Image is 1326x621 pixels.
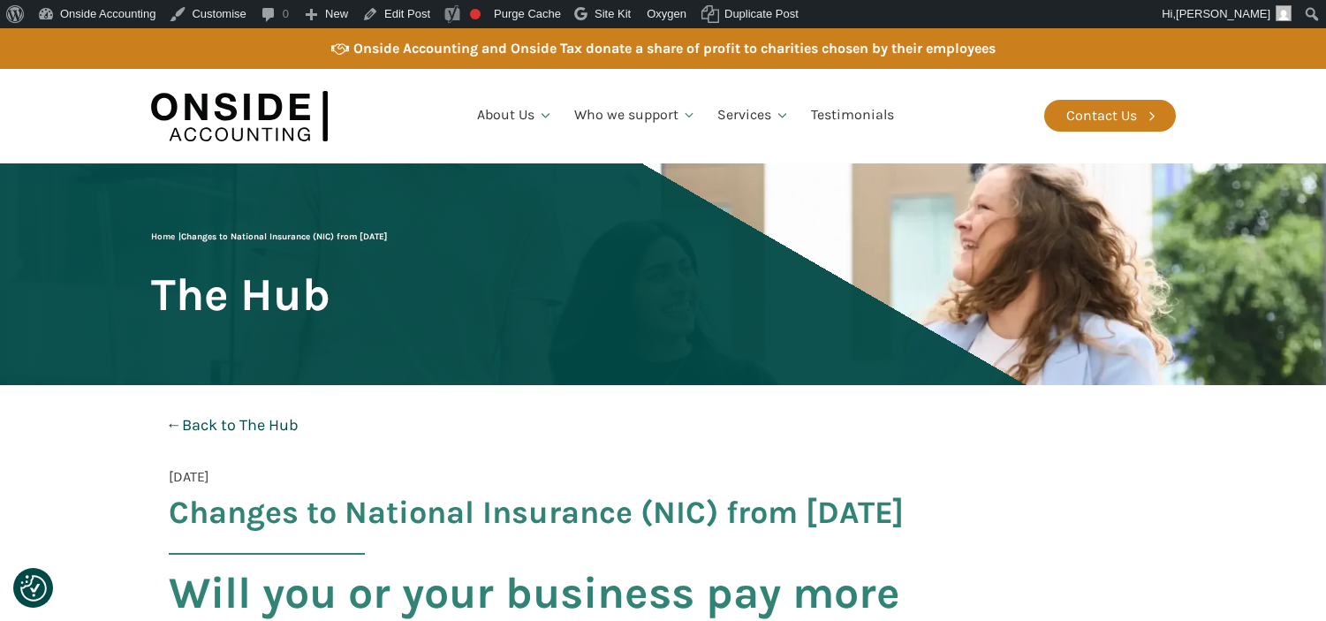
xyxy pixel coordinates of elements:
[151,403,314,448] a: ←Back to The Hub
[595,7,631,20] span: Site Kit
[169,466,209,488] span: [DATE]
[169,488,904,539] span: Changes to National Insurance (NIC) from [DATE]
[151,270,330,319] h1: The Hub
[151,231,175,242] a: Home
[1066,104,1137,127] div: Contact Us
[1176,7,1270,20] span: [PERSON_NAME]
[707,86,800,146] a: Services
[151,82,328,150] img: Onside Accounting
[353,37,996,60] div: Onside Accounting and Onside Tax donate a share of profit to charities chosen by their employees
[470,9,481,19] div: Focus keyphrase not set
[181,231,387,242] span: Changes to National Insurance (NIC) from [DATE]
[466,86,564,146] a: About Us
[1044,100,1176,132] a: Contact Us
[564,86,708,146] a: Who we support
[20,575,47,602] img: Revisit consent button
[800,86,905,146] a: Testimonials
[20,575,47,602] button: Consent Preferences
[166,415,182,435] b: ←
[151,231,387,242] span: |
